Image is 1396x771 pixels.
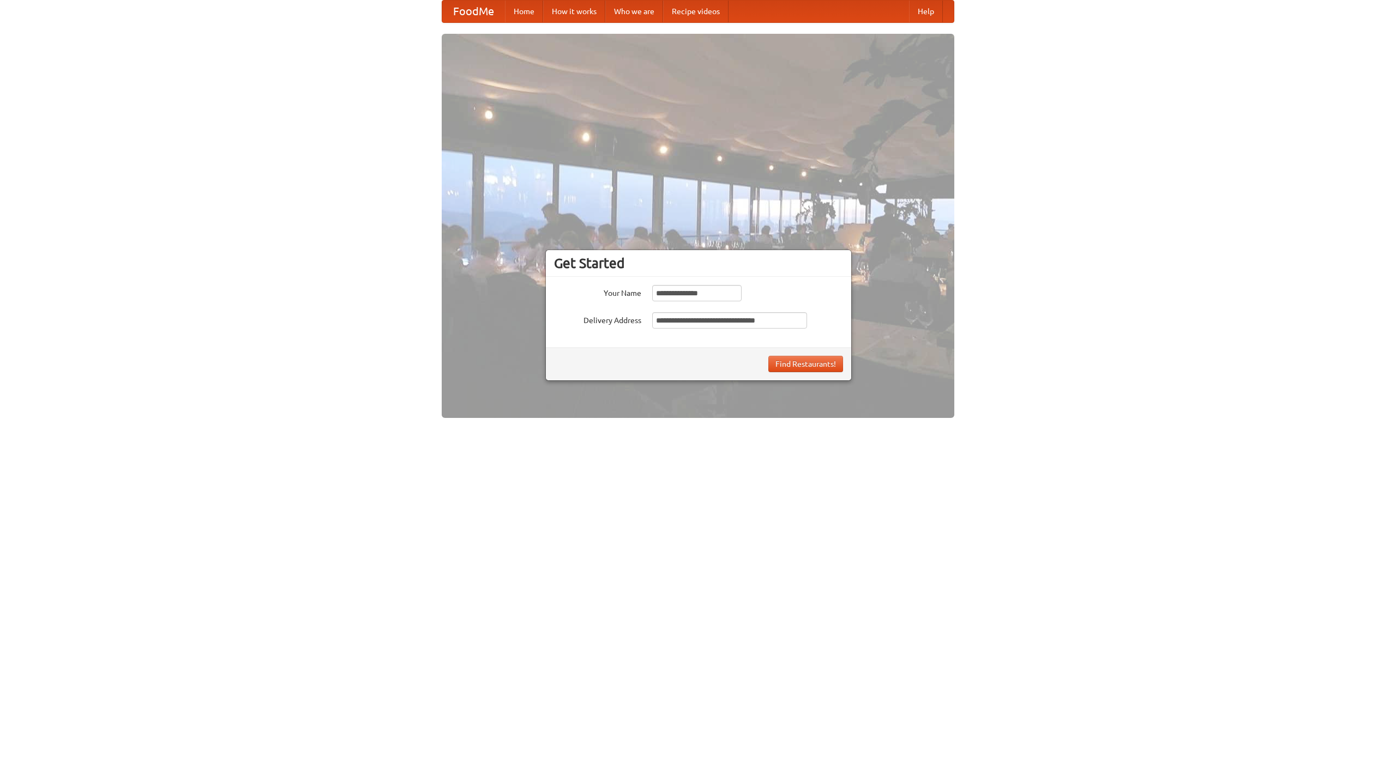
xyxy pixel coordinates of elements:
label: Delivery Address [554,312,641,326]
a: Recipe videos [663,1,729,22]
a: How it works [543,1,605,22]
a: Who we are [605,1,663,22]
label: Your Name [554,285,641,299]
a: Help [909,1,943,22]
h3: Get Started [554,255,843,271]
button: Find Restaurants! [768,356,843,372]
a: FoodMe [442,1,505,22]
a: Home [505,1,543,22]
